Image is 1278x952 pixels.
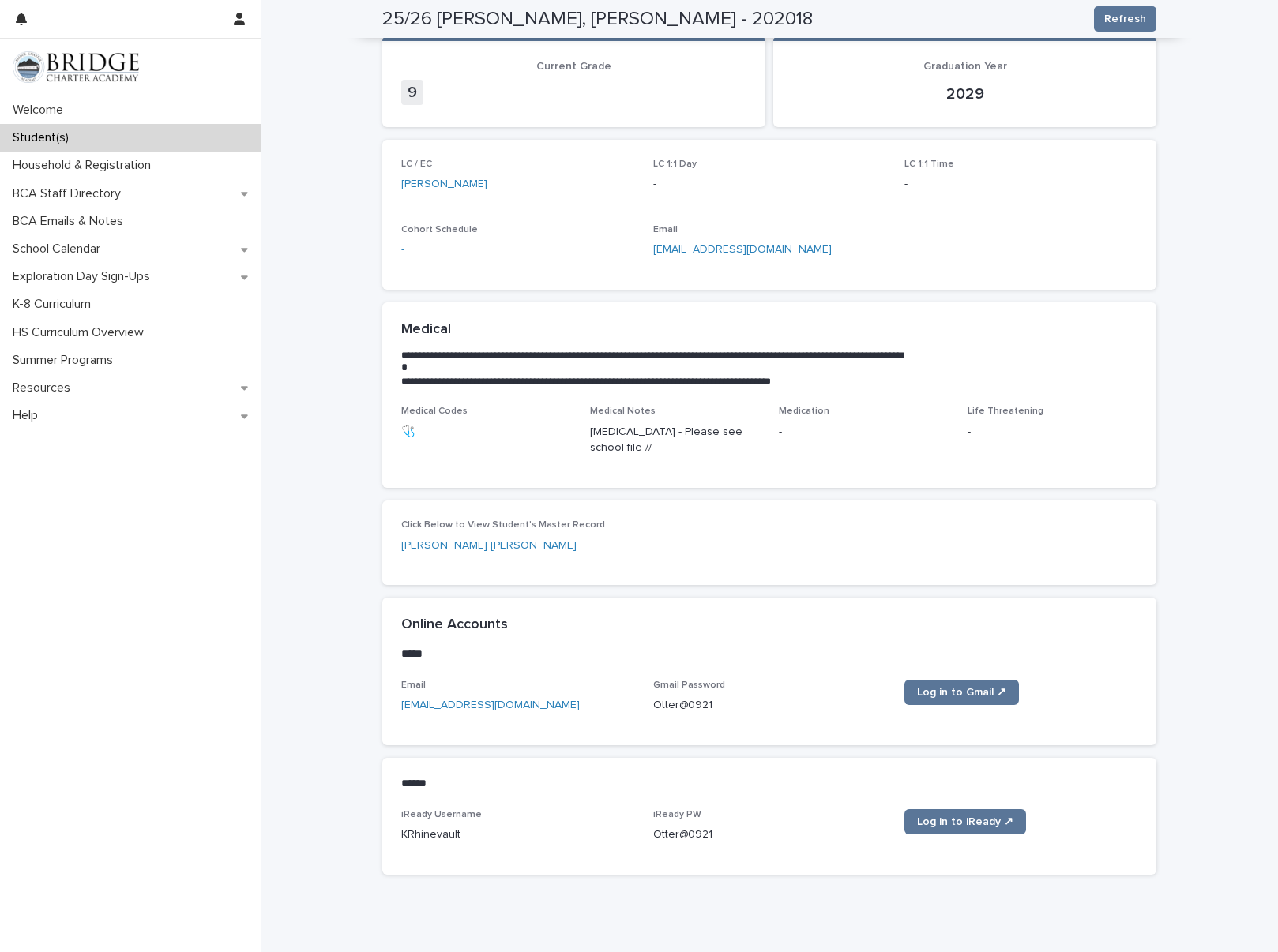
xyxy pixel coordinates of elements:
p: Summer Programs [6,353,126,368]
span: Email [653,225,678,234]
p: BCA Staff Directory [6,186,133,201]
span: iReady PW [653,810,701,819]
p: [MEDICAL_DATA] - Please see school file // [590,424,760,457]
a: [PERSON_NAME] [401,176,487,193]
p: - [779,424,949,440]
span: Click Below to View Student's Master Record [401,520,605,530]
p: - [653,176,886,193]
span: 9 [401,80,423,105]
span: Medical Codes [401,407,468,416]
button: Refresh [1094,6,1156,32]
p: Resources [6,380,83,395]
span: Refresh [1104,11,1146,27]
a: [EMAIL_ADDRESS][DOMAIN_NAME] [401,699,580,710]
a: Log in to iReady ↗ [904,809,1026,834]
p: Otter@0921 [653,697,886,714]
p: - [904,176,1137,193]
p: HS Curriculum Overview [6,325,156,340]
h2: 25/26 [PERSON_NAME], [PERSON_NAME] - 202018 [382,8,813,31]
span: Log in to iReady ↗ [917,816,1013,827]
span: Medication [779,407,829,416]
a: Log in to Gmail ↗ [904,680,1019,705]
h2: Online Accounts [401,617,508,634]
p: Household & Registration [6,158,164,173]
span: Medical Notes [590,407,656,416]
p: 🩺 [401,424,571,440]
span: LC 1:1 Time [904,159,954,169]
span: LC / EC [401,159,432,169]
p: - [968,424,1137,440]
p: 2029 [792,84,1137,103]
p: School Calendar [6,242,113,257]
span: Life Threatening [968,407,1043,416]
p: Help [6,408,51,423]
span: Graduation Year [923,61,1007,72]
span: Gmail Password [653,680,725,690]
span: Cohort Schedule [401,225,478,234]
span: Current Grade [536,61,611,72]
p: K-8 Curriculum [6,297,103,312]
p: Welcome [6,103,76,118]
h2: Medical [401,321,451,339]
p: Student(s) [6,130,81,145]
span: iReady Username [401,810,482,819]
a: [PERSON_NAME] [PERSON_NAME] [401,538,577,554]
img: V1C1m3IdTEidaUdm9Hs0 [13,51,139,83]
p: BCA Emails & Notes [6,214,136,229]
span: LC 1:1 Day [653,159,697,169]
a: - [401,242,404,258]
p: Otter@0921 [653,826,886,843]
p: Exploration Day Sign-Ups [6,269,163,284]
span: Email [401,680,426,690]
span: Log in to Gmail ↗ [917,687,1006,698]
p: KRhinevault [401,826,634,843]
a: [EMAIL_ADDRESS][DOMAIN_NAME] [653,244,832,255]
